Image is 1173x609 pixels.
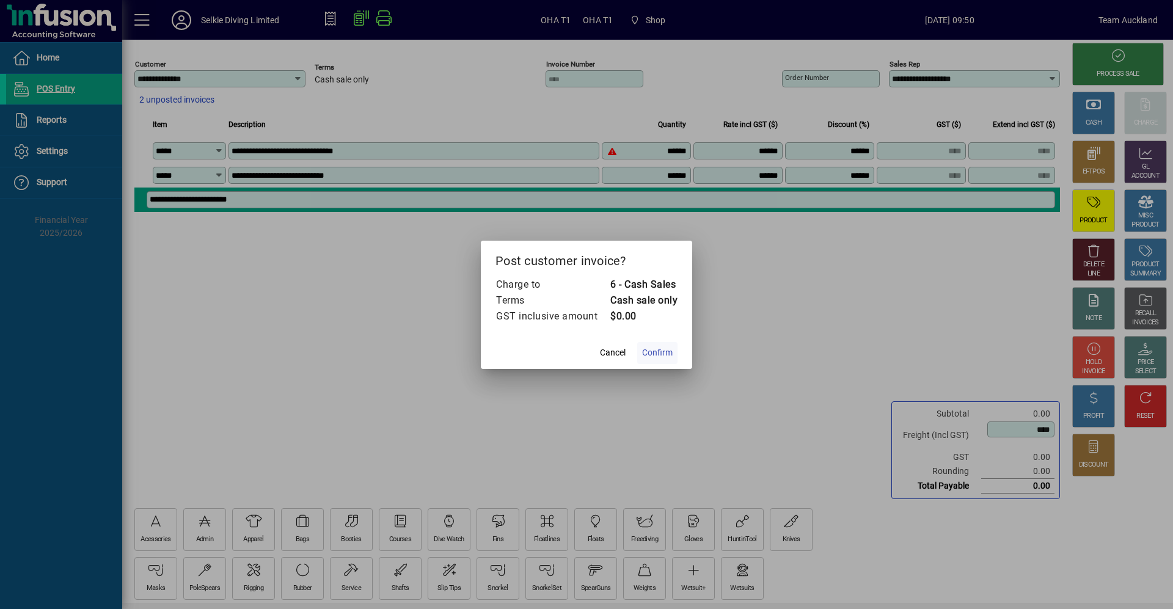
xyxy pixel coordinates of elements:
span: Cancel [600,346,626,359]
button: Confirm [637,342,678,364]
td: GST inclusive amount [495,308,610,324]
span: Confirm [642,346,673,359]
h2: Post customer invoice? [481,241,692,276]
td: Charge to [495,277,610,293]
td: Terms [495,293,610,308]
td: Cash sale only [610,293,678,308]
button: Cancel [593,342,632,364]
td: 6 - Cash Sales [610,277,678,293]
td: $0.00 [610,308,678,324]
